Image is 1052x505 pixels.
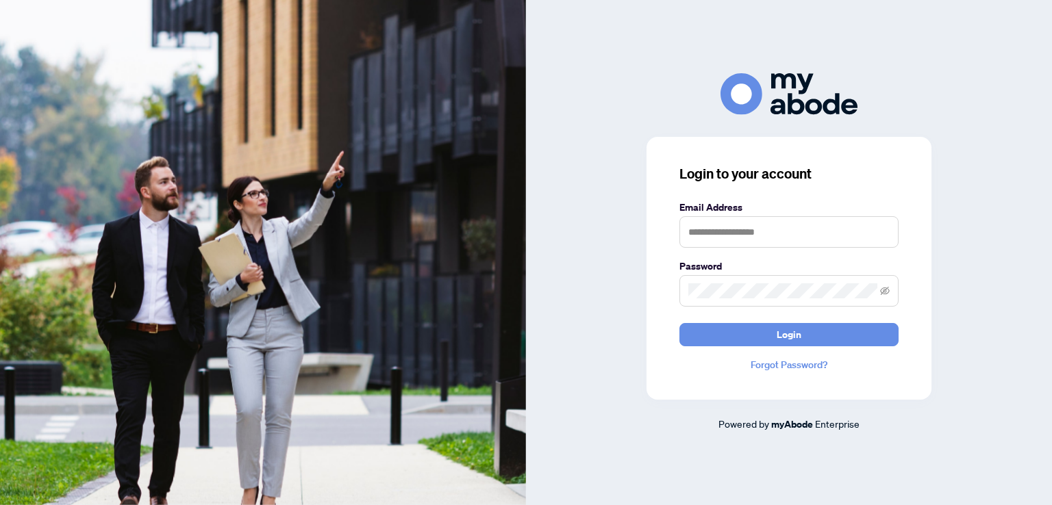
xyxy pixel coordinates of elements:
span: Powered by [718,417,769,430]
h3: Login to your account [679,164,899,183]
a: Forgot Password? [679,357,899,372]
label: Email Address [679,200,899,215]
label: Password [679,259,899,274]
a: myAbode [771,417,813,432]
span: Login [777,324,801,346]
button: Login [679,323,899,346]
img: ma-logo [721,73,857,115]
span: eye-invisible [880,286,890,296]
span: Enterprise [815,417,860,430]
